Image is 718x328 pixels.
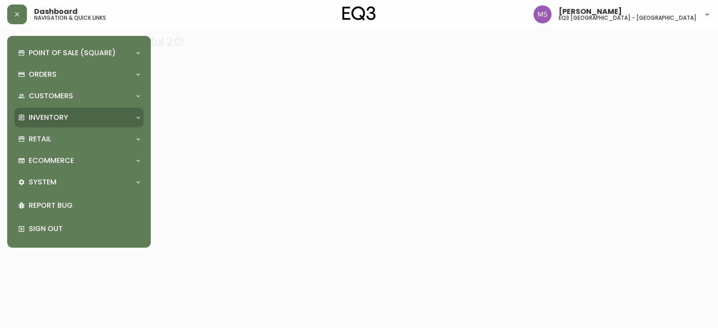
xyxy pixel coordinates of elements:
[14,194,144,217] div: Report Bug
[29,156,74,166] p: Ecommerce
[559,15,696,21] h5: eq3 [GEOGRAPHIC_DATA] - [GEOGRAPHIC_DATA]
[342,6,376,21] img: logo
[534,5,552,23] img: 1b6e43211f6f3cc0b0729c9049b8e7af
[34,15,106,21] h5: navigation & quick links
[29,224,140,234] p: Sign Out
[14,129,144,149] div: Retail
[14,108,144,127] div: Inventory
[14,65,144,84] div: Orders
[14,151,144,171] div: Ecommerce
[559,8,622,15] span: [PERSON_NAME]
[29,48,116,58] p: Point of Sale (Square)
[29,134,51,144] p: Retail
[14,172,144,192] div: System
[14,43,144,63] div: Point of Sale (Square)
[14,86,144,106] div: Customers
[29,113,68,122] p: Inventory
[29,201,140,210] p: Report Bug
[34,8,78,15] span: Dashboard
[29,91,73,101] p: Customers
[29,177,57,187] p: System
[14,217,144,241] div: Sign Out
[29,70,57,79] p: Orders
